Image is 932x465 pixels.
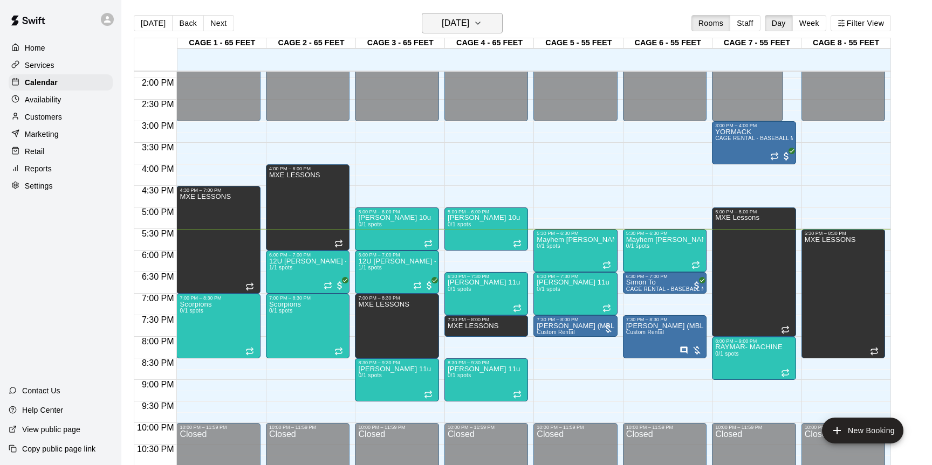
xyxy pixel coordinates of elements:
[712,121,796,164] div: 3:00 PM – 4:00 PM: YORMACK
[623,272,707,294] div: 6:30 PM – 7:00 PM: CAGE RENTAL - BASEBALL MACHINE
[448,425,525,430] div: 10:00 PM – 11:59 PM
[266,294,349,358] div: 7:00 PM – 8:30 PM: Scorpions
[139,207,177,217] span: 5:00 PM
[139,294,177,303] span: 7:00 PM
[691,261,700,269] span: Recurring event
[358,360,435,365] div: 8:30 PM – 9:30 PM
[626,286,728,292] span: CAGE RENTAL - BASEBALL MACHINE
[770,152,779,161] span: Recurring event
[266,38,355,48] div: CAGE 2 - 65 FEET
[134,445,176,454] span: 10:30 PM
[801,229,885,358] div: 5:30 PM – 8:30 PM: MXE LESSONS
[358,425,435,430] div: 10:00 PM – 11:59 PM
[444,315,528,337] div: 7:30 PM – 8:00 PM: MXE LESSONS
[537,329,574,335] span: Custom Rental
[356,38,445,48] div: CAGE 3 - 65 FEET
[334,280,345,291] span: All customers have paid
[448,221,471,227] span: 0/1 spots filled
[444,207,528,251] div: 5:00 PM – 6:00 PM: Mayhem Rinella 10u
[176,294,260,358] div: 7:00 PM – 8:30 PM: Scorpions
[9,40,113,56] a: Home
[9,57,113,73] div: Services
[358,265,382,270] span: 1/1 spots filled
[533,315,617,337] div: 7:30 PM – 8:00 PM: Sara Rotjan (MBLL)
[445,38,534,48] div: CAGE 4 - 65 FEET
[792,15,826,31] button: Week
[245,347,254,356] span: Recurring event
[424,390,433,399] span: Recurring event
[602,261,611,269] span: Recurring event
[712,207,796,337] div: 5:00 PM – 8:00 PM: MXE Lessons
[626,243,650,249] span: 0/1 spots filled
[448,286,471,292] span: 0/1 spots filled
[22,424,80,435] p: View public page
[25,163,52,174] p: Reports
[176,186,260,294] div: 4:30 PM – 7:00 PM: MXE LESSONS
[626,317,703,322] div: 7:30 PM – 8:30 PM
[801,38,890,48] div: CAGE 8 - 55 FEET
[730,15,760,31] button: Staff
[139,143,177,152] span: 3:30 PM
[870,347,879,356] span: Recurring event
[715,351,739,357] span: 0/1 spots filled
[22,385,60,396] p: Contact Us
[626,231,703,236] div: 5:30 PM – 6:30 PM
[139,186,177,195] span: 4:30 PM
[25,43,45,53] p: Home
[533,229,617,272] div: 5:30 PM – 6:30 PM: Mayhem Galligan 8u
[139,100,177,109] span: 2:30 PM
[134,423,176,432] span: 10:00 PM
[139,272,177,281] span: 6:30 PM
[513,390,522,399] span: Recurring event
[139,337,177,346] span: 8:00 PM
[602,304,611,313] span: Recurring event
[334,347,343,356] span: Recurring event
[805,425,882,430] div: 10:00 PM – 11:59 PM
[25,146,45,157] p: Retail
[822,418,903,443] button: add
[448,274,525,279] div: 6:30 PM – 7:30 PM
[180,188,257,193] div: 4:30 PM – 7:00 PM
[269,252,346,258] div: 6:00 PM – 7:00 PM
[424,280,435,291] span: All customers have paid
[623,315,707,358] div: 7:30 PM – 8:30 PM: Sara Rotjan (MBLL)
[355,207,438,251] div: 5:00 PM – 6:00 PM: Mayhem Rinella 10u
[9,92,113,108] div: Availability
[712,38,801,48] div: CAGE 7 - 55 FEET
[626,274,703,279] div: 6:30 PM – 7:00 PM
[9,109,113,125] a: Customers
[424,239,433,248] span: Recurring event
[448,360,525,365] div: 8:30 PM – 9:30 PM
[22,405,63,415] p: Help Center
[9,126,113,142] div: Marketing
[712,337,796,380] div: 8:00 PM – 9:00 PM: RAYMAR- MACHINE
[22,443,95,454] p: Copy public page link
[422,13,503,33] button: [DATE]
[715,425,792,430] div: 10:00 PM – 11:59 PM
[715,123,792,128] div: 3:00 PM – 4:00 PM
[9,161,113,177] a: Reports
[358,252,435,258] div: 6:00 PM – 7:00 PM
[269,265,293,270] span: 1/1 spots filled
[444,272,528,315] div: 6:30 PM – 7:30 PM: Mayhem Berman 11u
[9,178,113,194] a: Settings
[203,15,234,31] button: Next
[781,325,790,334] span: Recurring event
[269,295,346,301] div: 7:00 PM – 8:30 PM
[513,239,522,248] span: Recurring event
[805,231,882,236] div: 5:30 PM – 8:30 PM
[513,304,522,313] span: Recurring event
[9,143,113,159] div: Retail
[448,317,525,322] div: 7:30 PM – 8:00 PM
[134,15,173,31] button: [DATE]
[781,369,790,377] span: Recurring event
[448,372,471,378] span: 0/1 spots filled
[324,281,332,290] span: Recurring event
[25,94,61,105] p: Availability
[715,338,792,344] div: 8:00 PM – 9:00 PM
[9,74,113,91] a: Calendar
[442,16,469,31] h6: [DATE]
